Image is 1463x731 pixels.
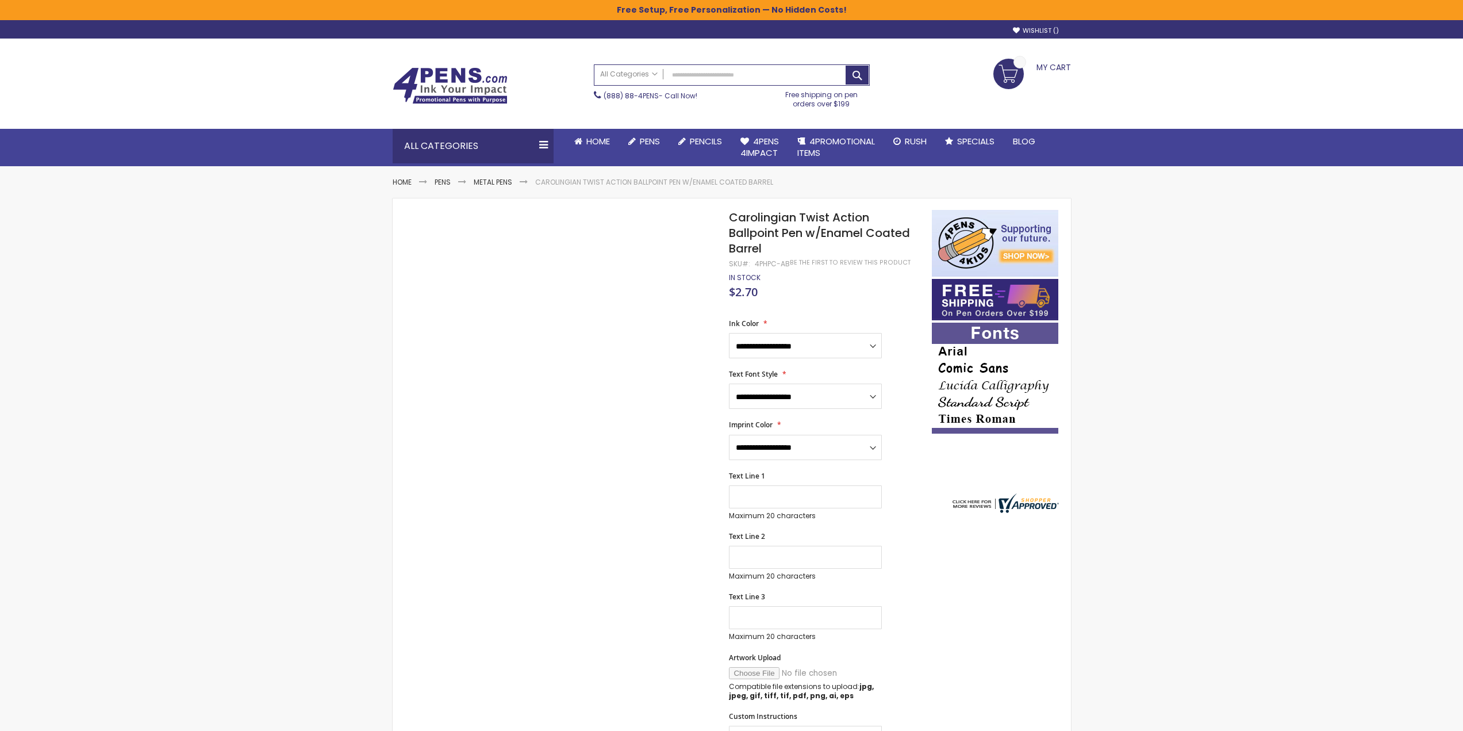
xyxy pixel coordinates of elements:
a: Home [565,129,619,154]
a: Be the first to review this product [790,258,911,267]
span: Text Line 2 [729,531,765,541]
img: font-personalization-examples [932,323,1058,434]
img: 4pens 4 kids [932,210,1058,277]
strong: jpg, jpeg, gif, tiff, tif, pdf, png, ai, eps [729,682,874,701]
div: 4PHPC-AB [755,259,790,269]
img: 4pens.com widget logo [950,493,1059,513]
span: Rush [905,135,927,147]
a: Specials [936,129,1004,154]
a: Home [393,177,412,187]
p: Maximum 20 characters [729,572,882,581]
span: 4Pens 4impact [740,135,779,159]
li: Carolingian Twist Action Ballpoint Pen w/Enamel Coated Barrel [535,178,773,187]
a: Rush [884,129,936,154]
span: Artwork Upload [729,653,781,663]
div: All Categories [393,129,554,163]
a: (888) 88-4PENS [604,91,659,101]
a: All Categories [594,65,663,84]
span: All Categories [600,70,658,79]
span: Specials [957,135,994,147]
span: Pencils [690,135,722,147]
span: Imprint Color [729,420,773,430]
span: Pens [640,135,660,147]
strong: SKU [729,259,750,269]
span: Blog [1013,135,1035,147]
span: $2.70 [729,284,758,300]
span: - Call Now! [604,91,697,101]
span: In stock [729,273,761,282]
span: Text Line 3 [729,592,765,602]
span: 4PROMOTIONAL ITEMS [797,135,875,159]
span: Ink Color [729,319,759,328]
a: 4pens.com certificate URL [950,506,1059,515]
img: 4Pens Custom Pens and Promotional Products [393,67,508,104]
a: Blog [1004,129,1045,154]
span: Text Line 1 [729,471,765,481]
div: Free shipping on pen orders over $199 [773,86,870,109]
span: Carolingian Twist Action Ballpoint Pen w/Enamel Coated Barrel [729,209,910,257]
a: 4Pens4impact [731,129,788,166]
p: Maximum 20 characters [729,511,882,520]
span: Text Font Style [729,369,778,379]
a: Wishlist [1013,26,1059,35]
span: Custom Instructions [729,711,797,721]
a: 4PROMOTIONALITEMS [788,129,884,166]
a: Pens [619,129,669,154]
p: Compatible file extensions to upload: [729,682,882,701]
a: Pens [435,177,451,187]
a: Pencils [669,129,731,154]
span: Home [586,135,610,147]
div: Availability [729,273,761,282]
a: Metal Pens [474,177,512,187]
img: Free shipping on orders over $199 [932,279,1058,320]
p: Maximum 20 characters [729,632,882,641]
